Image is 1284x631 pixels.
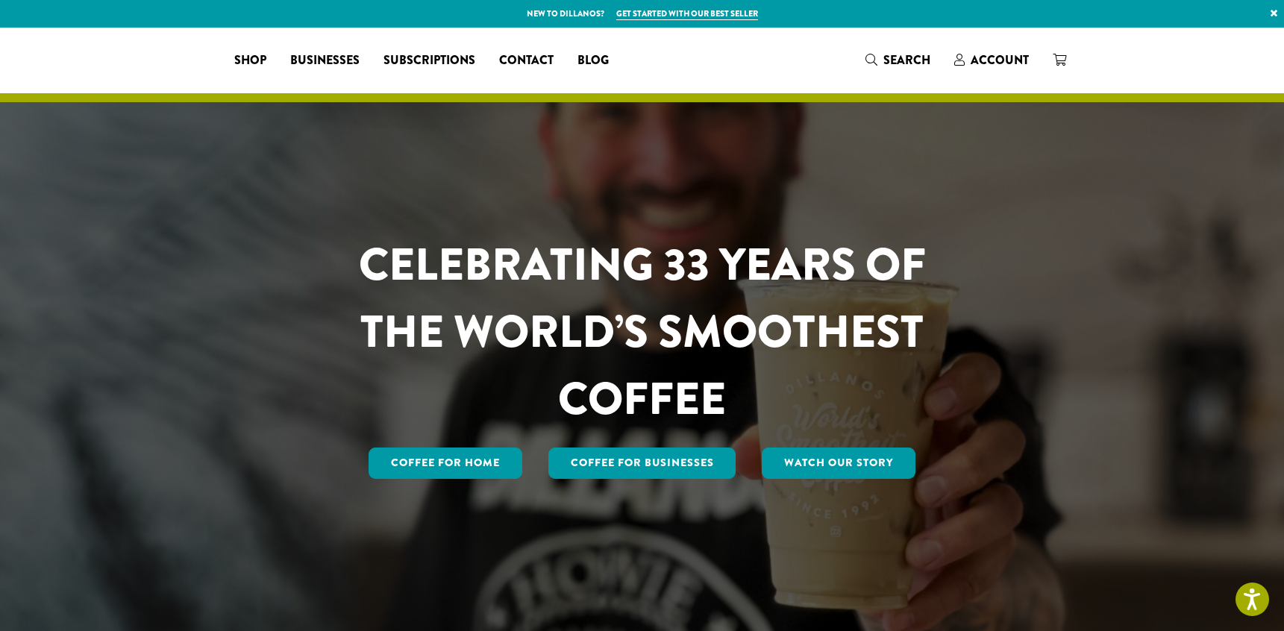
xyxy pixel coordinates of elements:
[383,51,475,70] span: Subscriptions
[369,448,522,479] a: Coffee for Home
[883,51,930,69] span: Search
[971,51,1029,69] span: Account
[548,448,736,479] a: Coffee For Businesses
[854,48,942,72] a: Search
[290,51,360,70] span: Businesses
[315,231,970,433] h1: CELEBRATING 33 YEARS OF THE WORLD’S SMOOTHEST COFFEE
[499,51,554,70] span: Contact
[234,51,266,70] span: Shop
[762,448,915,479] a: Watch Our Story
[222,48,278,72] a: Shop
[616,7,758,20] a: Get started with our best seller
[577,51,609,70] span: Blog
